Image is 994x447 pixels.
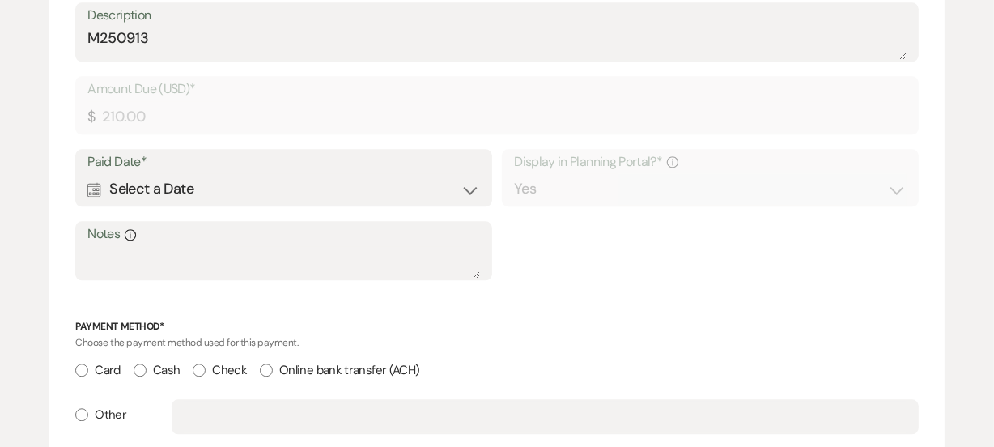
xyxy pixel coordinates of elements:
label: Cash [134,360,180,381]
p: Payment Method* [75,319,918,334]
label: Check [193,360,247,381]
label: Online bank transfer (ACH) [260,360,419,381]
span: Choose the payment method used for this payment. [75,336,298,349]
label: Amount Due (USD)* [87,78,906,101]
input: Online bank transfer (ACH) [260,364,273,377]
label: Card [75,360,120,381]
div: Select a Date [87,173,479,205]
label: Other [75,404,126,426]
input: Card [75,364,88,377]
input: Check [193,364,206,377]
label: Paid Date* [87,151,479,174]
input: Cash [134,364,147,377]
label: Description [87,4,906,28]
textarea: M250913 [87,28,906,60]
div: $ [87,106,95,128]
input: Other [75,408,88,421]
label: Display in Planning Portal?* [514,151,906,174]
label: Notes [87,223,479,246]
